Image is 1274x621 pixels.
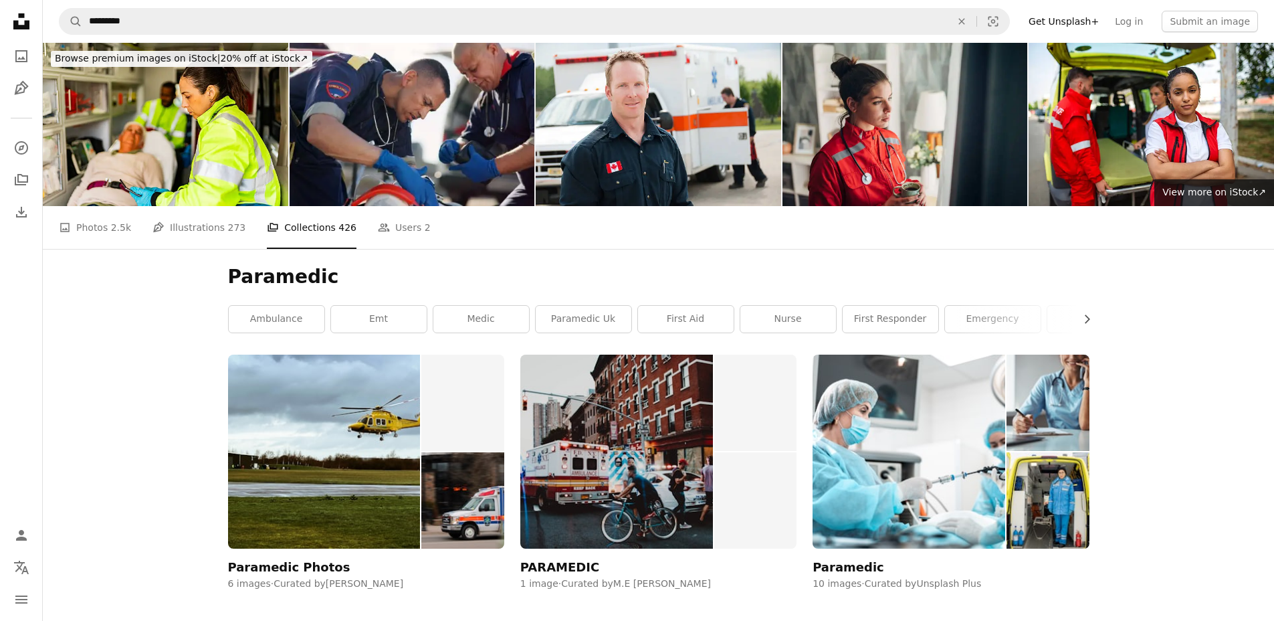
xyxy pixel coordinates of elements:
[378,206,431,249] a: Users 2
[977,9,1009,34] button: Visual search
[813,559,884,575] div: Paramedic
[59,8,1010,35] form: Find visuals sitewide
[111,220,131,235] span: 2.5k
[421,452,504,549] img: photo-1579037005241-a79202c7e9fd
[152,206,245,249] a: Illustrations 273
[290,43,535,206] img: Paramedic, emergency and men with accident in road for first aid, resuscitation and rescue servic...
[425,220,431,235] span: 2
[1154,179,1274,206] a: View more on iStock↗
[43,43,320,75] a: Browse premium images on iStock|20% off at iStock↗
[945,306,1041,333] a: emergency
[536,43,781,206] img: Paramedics
[59,206,131,249] a: Photos 2.5k
[8,8,35,37] a: Home — Unsplash
[8,135,35,161] a: Explore
[813,355,1005,548] img: premium_photo-1661371727499-46fc9d980103
[8,199,35,226] a: Download History
[520,355,713,548] img: photo-1507105306461-47f75f2da3aa
[782,43,1028,206] img: Medical professional looking out the window pensive
[8,522,35,549] a: Log in / Sign up
[228,265,1089,289] h1: Paramedic
[1162,11,1258,32] button: Submit an image
[8,167,35,193] a: Collections
[843,306,938,333] a: first responder
[1029,43,1274,206] img: Young female african american paramedic standing rear of the ambulance. paramedics by the ambulan...
[536,306,631,333] a: paramedic uk
[55,53,308,64] span: 20% off at iStock ↗
[1107,11,1151,32] a: Log in
[1006,452,1089,549] img: premium_photo-1663047816989-b2c23cdc8322
[1006,355,1089,451] img: premium_photo-1661670876065-f4479fb8e3ea
[60,9,82,34] button: Search Unsplash
[1162,187,1266,197] span: View more on iStock ↗
[228,355,421,548] img: photo-1580216818061-70d2f9021cd7
[520,559,599,575] div: PARAMEDIC
[55,53,220,64] span: Browse premium images on iStock |
[228,220,246,235] span: 273
[228,355,504,573] a: Paramedic Photos
[421,355,504,451] img: photo-1588543385566-413e13a51a24
[228,578,504,591] div: 6 images · Curated by [PERSON_NAME]
[813,578,1089,591] div: 10 images · Curated by Unsplash Plus
[8,586,35,613] button: Menu
[43,43,288,206] img: Mid adult paramedic woman using tablet in ambulance
[947,9,976,34] button: Clear
[1075,306,1089,333] button: scroll list to the right
[331,306,427,333] a: emt
[433,306,529,333] a: medic
[638,306,734,333] a: first aid
[8,554,35,581] button: Language
[520,355,797,573] a: PARAMEDIC
[229,306,324,333] a: ambulance
[1021,11,1107,32] a: Get Unsplash+
[1047,306,1143,333] a: person
[228,559,350,575] div: Paramedic Photos
[520,578,797,591] div: 1 image · Curated by M.E [PERSON_NAME]
[8,43,35,70] a: Photos
[740,306,836,333] a: nurse
[813,355,1089,573] a: Paramedic
[8,75,35,102] a: Illustrations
